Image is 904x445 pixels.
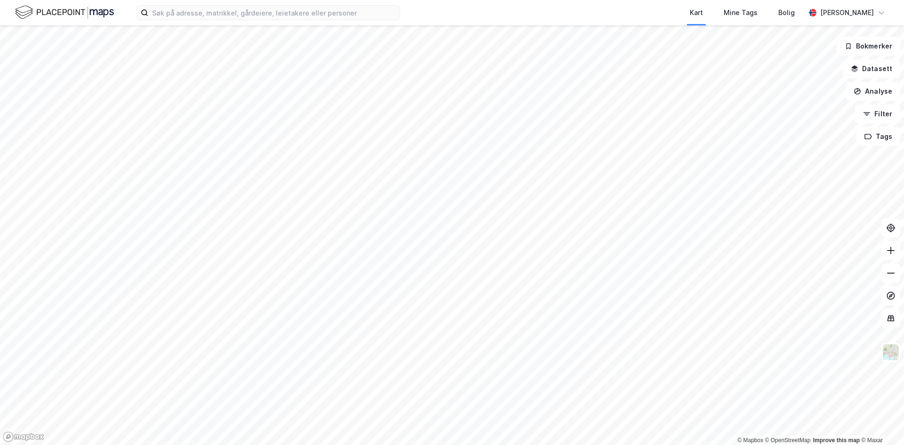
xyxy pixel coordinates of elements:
[855,105,900,123] button: Filter
[856,127,900,146] button: Tags
[837,37,900,56] button: Bokmerker
[148,6,400,20] input: Søk på adresse, matrikkel, gårdeiere, leietakere eller personer
[843,59,900,78] button: Datasett
[820,7,874,18] div: [PERSON_NAME]
[15,4,114,21] img: logo.f888ab2527a4732fd821a326f86c7f29.svg
[813,437,860,444] a: Improve this map
[882,343,900,361] img: Z
[690,7,703,18] div: Kart
[778,7,795,18] div: Bolig
[857,400,904,445] iframe: Chat Widget
[846,82,900,101] button: Analyse
[724,7,758,18] div: Mine Tags
[765,437,811,444] a: OpenStreetMap
[857,400,904,445] div: Kontrollprogram for chat
[737,437,763,444] a: Mapbox
[3,431,44,442] a: Mapbox homepage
